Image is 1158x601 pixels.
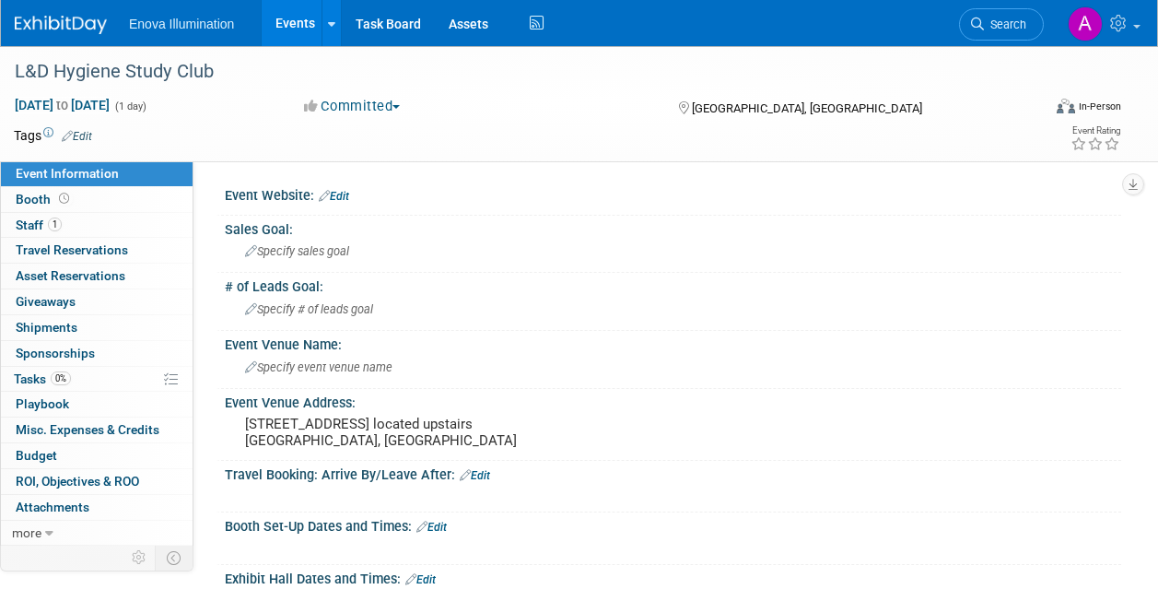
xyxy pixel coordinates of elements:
span: Sponsorships [16,346,95,360]
a: Asset Reservations [1,264,193,289]
a: Search [959,8,1044,41]
div: # of Leads Goal: [225,273,1121,296]
span: Misc. Expenses & Credits [16,422,159,437]
span: Specify sales goal [245,244,349,258]
img: Andrea Miller [1068,6,1103,41]
div: Event Venue Name: [225,331,1121,354]
a: Misc. Expenses & Credits [1,418,193,442]
span: Playbook [16,396,69,411]
span: Travel Reservations [16,242,128,257]
a: Booth [1,187,193,212]
a: Event Information [1,161,193,186]
a: ROI, Objectives & ROO [1,469,193,494]
span: Booth [16,192,73,206]
span: more [12,525,41,540]
a: Edit [416,521,447,534]
div: Travel Booking: Arrive By/Leave After: [225,461,1121,485]
a: Edit [405,573,436,586]
a: Playbook [1,392,193,417]
td: Tags [14,126,92,145]
a: Shipments [1,315,193,340]
a: Budget [1,443,193,468]
a: Edit [319,190,349,203]
div: Booth Set-Up Dates and Times: [225,513,1121,536]
span: Staff [16,218,62,232]
span: Specify event venue name [245,360,392,374]
a: Tasks0% [1,367,193,392]
span: Enova Illumination [129,17,234,31]
span: to [53,98,71,112]
div: Event Rating [1070,126,1120,136]
span: Asset Reservations [16,268,125,283]
div: In-Person [1078,100,1121,113]
a: Attachments [1,495,193,520]
span: (1 day) [113,100,146,112]
span: 1 [48,218,62,231]
span: ROI, Objectives & ROO [16,474,139,489]
span: Shipments [16,320,77,335]
button: Committed [298,97,407,116]
a: Staff1 [1,213,193,238]
span: Specify # of leads goal [245,302,373,316]
div: Event Venue Address: [225,389,1121,412]
img: Format-Inperson.png [1057,99,1075,113]
div: Event Format [960,96,1121,124]
pre: [STREET_ADDRESS] located upstairs [GEOGRAPHIC_DATA], [GEOGRAPHIC_DATA] [245,416,578,449]
a: Travel Reservations [1,238,193,263]
span: Booth not reserved yet [55,192,73,206]
span: Search [984,18,1026,31]
div: Event Website: [225,182,1121,206]
a: Edit [460,469,490,482]
a: Giveaways [1,289,193,314]
td: Toggle Event Tabs [156,546,193,570]
span: Attachments [16,500,89,514]
span: Budget [16,448,57,463]
div: L&D Hygiene Study Club [8,55,1026,88]
span: Event Information [16,166,119,181]
span: Giveaways [16,294,76,309]
img: ExhibitDay [15,16,107,34]
div: Sales Goal: [225,216,1121,239]
a: Sponsorships [1,341,193,366]
span: 0% [51,371,71,385]
div: Exhibit Hall Dates and Times: [225,565,1121,589]
td: Personalize Event Tab Strip [123,546,156,570]
a: more [1,521,193,546]
span: [GEOGRAPHIC_DATA], [GEOGRAPHIC_DATA] [692,101,922,115]
a: Edit [62,130,92,143]
span: [DATE] [DATE] [14,97,111,113]
span: Tasks [14,371,71,386]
